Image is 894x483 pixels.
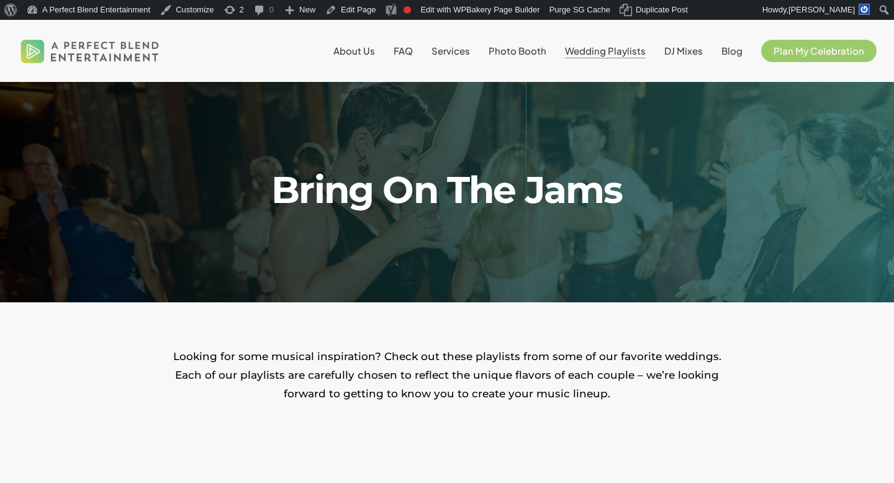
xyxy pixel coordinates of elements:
span: Photo Booth [489,45,546,56]
a: Photo Booth [489,46,546,56]
div: Focus keyphrase not set [404,6,411,14]
h1: Bring On The Jams [179,171,715,209]
a: DJ Mixes [664,46,703,56]
span: Wedding Playlists [565,45,646,56]
span: About Us [333,45,375,56]
a: FAQ [394,46,413,56]
span: Blog [721,45,743,56]
a: Plan My Celebration [761,46,877,56]
a: About Us [333,46,375,56]
a: Blog [721,46,743,56]
a: Services [431,46,470,56]
span: [PERSON_NAME] [788,5,855,14]
span: FAQ [394,45,413,56]
p: Looking for some musical inspiration? Check out these playlists from some of our favorite wedding... [168,347,726,403]
span: Services [431,45,470,56]
span: DJ Mixes [664,45,703,56]
span: Plan My Celebration [774,45,864,56]
img: A Perfect Blend Entertainment [17,29,163,73]
a: Wedding Playlists [565,46,646,56]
